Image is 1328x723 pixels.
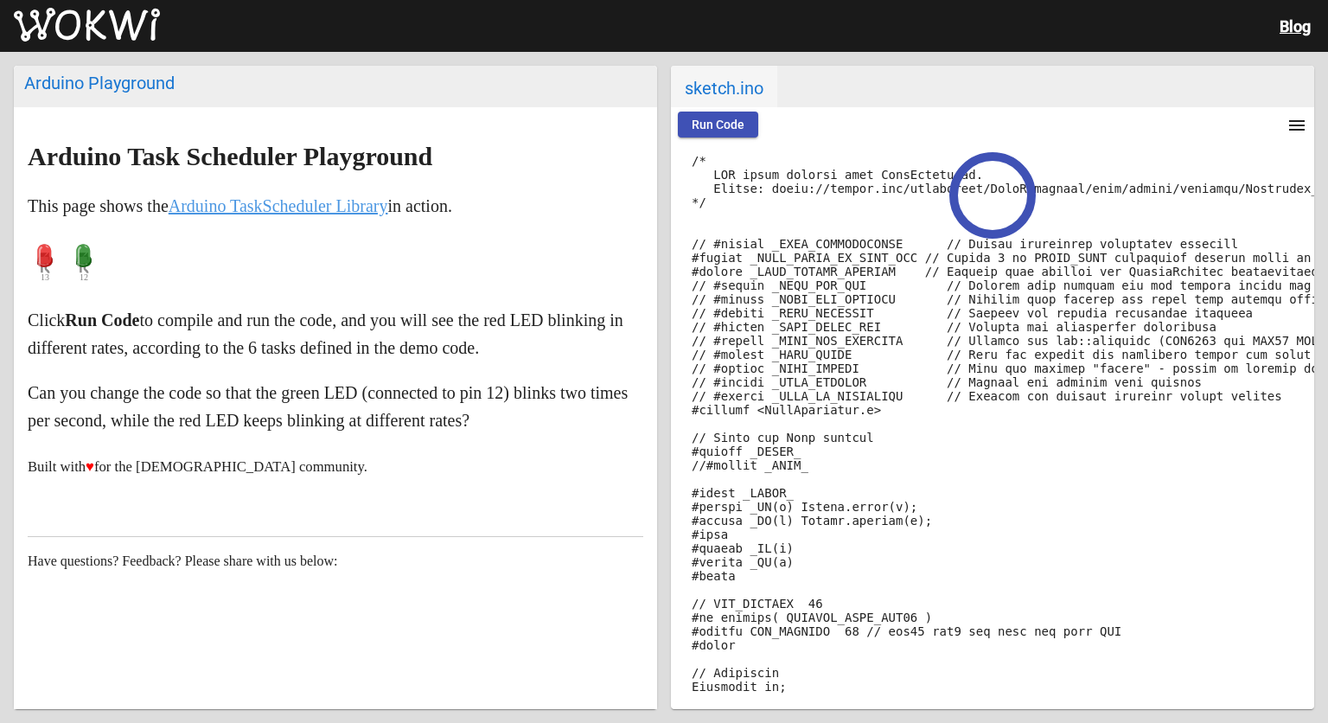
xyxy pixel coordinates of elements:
[1280,17,1311,35] a: Blog
[86,458,94,475] span: ♥
[24,73,647,93] div: Arduino Playground
[28,143,643,170] h2: Arduino Task Scheduler Playground
[28,458,367,475] small: Built with for the [DEMOGRAPHIC_DATA] community.
[28,379,643,434] p: Can you change the code so that the green LED (connected to pin 12) blinks two times per second, ...
[28,306,643,361] p: Click to compile and run the code, and you will see the red LED blinking in different rates, acco...
[1286,115,1307,136] mat-icon: menu
[65,310,139,330] strong: Run Code
[692,118,744,131] span: Run Code
[671,66,777,107] span: sketch.ino
[14,8,160,42] img: Wokwi
[678,112,758,138] button: Run Code
[28,192,643,220] p: This page shows the in action.
[28,553,338,568] span: Have questions? Feedback? Please share with us below:
[169,196,388,215] a: Arduino TaskScheduler Library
